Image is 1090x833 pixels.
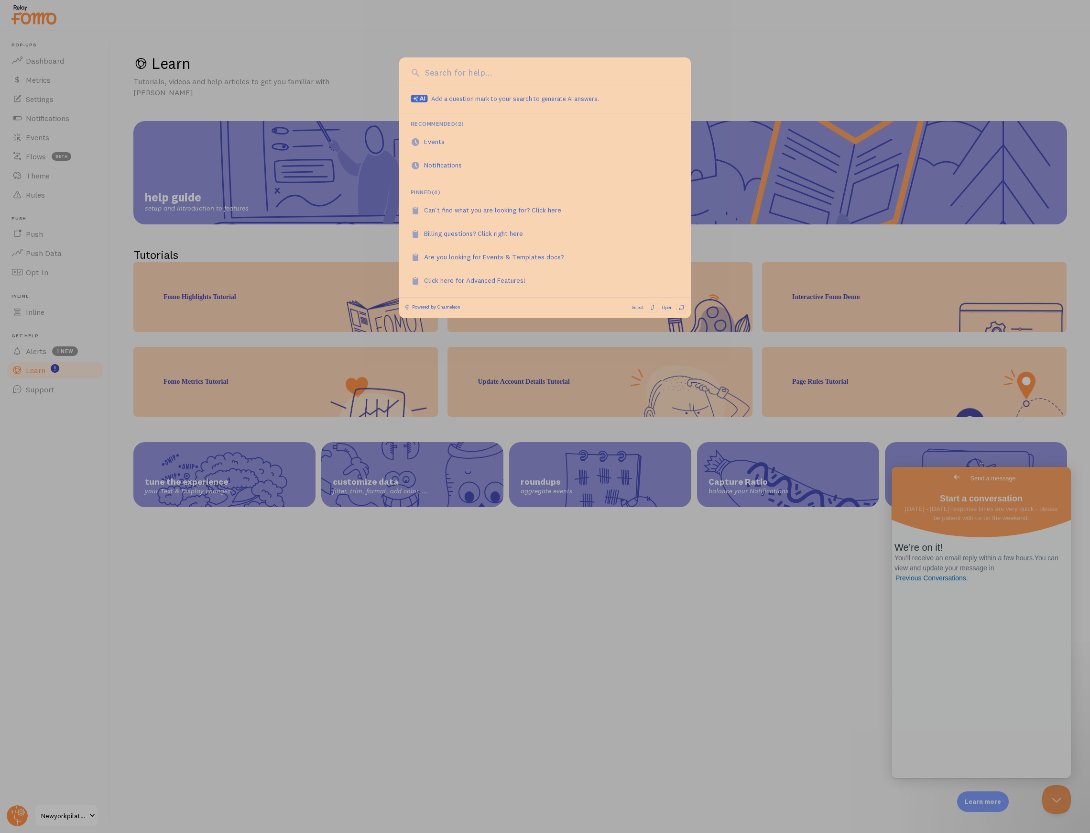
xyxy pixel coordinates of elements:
[411,189,440,196] div: Pinned ( 4 )
[424,137,455,147] div: Recommended based on: This page has some views over the last few weekdays (s=5)
[424,160,472,170] div: Notifications
[424,205,572,215] div: Can't find what you are looking for? Click here
[3,106,77,116] a: Previous Conversations.
[424,137,455,146] div: Events
[13,38,166,55] span: [DATE] - [DATE] response times are very quick - please be patient with us on the weekend.
[79,7,124,16] span: Send a message
[54,3,77,17] a: Go back
[424,229,534,238] div: Billing questions? Click right here
[662,303,673,313] span: Open
[59,4,71,16] span: Go back
[412,304,460,310] span: Powered by Chameleon
[404,304,460,310] a: Powered by Chameleon
[404,199,686,222] a: Can't find what you are looking for? Click here
[424,160,472,170] div: Recommended based on: This page has some views over the last few weekdays (s=4)
[3,75,176,86] div: We’re on it!
[404,269,686,292] a: Click here for Advanced Features!
[424,252,574,262] div: Are you looking for Events & Templates docs?
[3,87,167,115] span: You’ll receive an email reply within a few hours. You can view and update your message in
[48,27,131,36] span: Start a conversation
[424,276,536,285] div: Click here for Advanced Features!
[404,154,686,177] a: Notifications
[404,130,686,154] a: Events
[411,120,464,128] div: Recommended ( 2 )
[404,245,686,269] a: Are you looking for Events & Templates docs?
[632,303,644,313] span: Select
[404,222,686,245] a: Billing questions? Click right here
[423,67,679,79] input: Search for help...
[431,95,599,102] span: Add a question mark to your search to generate AI answers.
